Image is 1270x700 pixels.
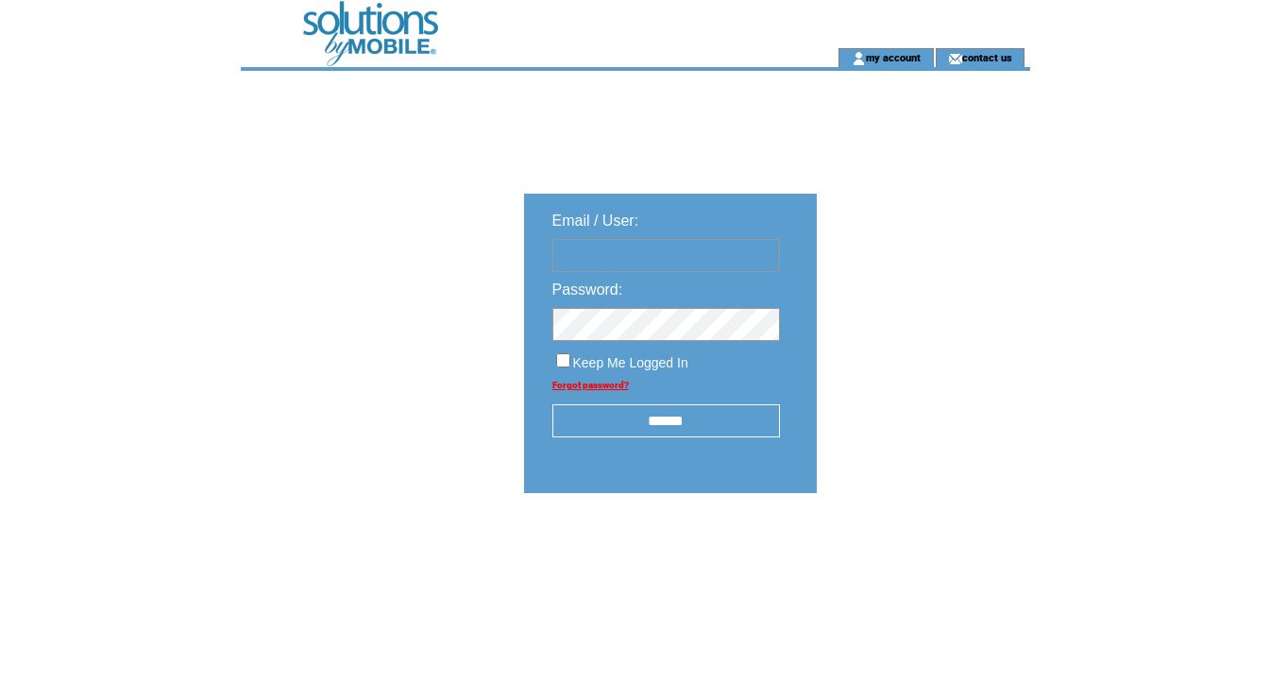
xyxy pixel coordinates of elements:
[962,51,1012,63] a: contact us
[852,51,866,66] img: account_icon.gif;jsessionid=0BDC91382B078068C016D5C7C45E91F4
[552,282,623,298] span: Password:
[866,51,921,63] a: my account
[552,380,629,390] a: Forgot password?
[573,355,688,370] span: Keep Me Logged In
[872,540,966,564] img: transparent.png;jsessionid=0BDC91382B078068C016D5C7C45E91F4
[948,51,962,66] img: contact_us_icon.gif;jsessionid=0BDC91382B078068C016D5C7C45E91F4
[552,213,639,229] span: Email / User:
